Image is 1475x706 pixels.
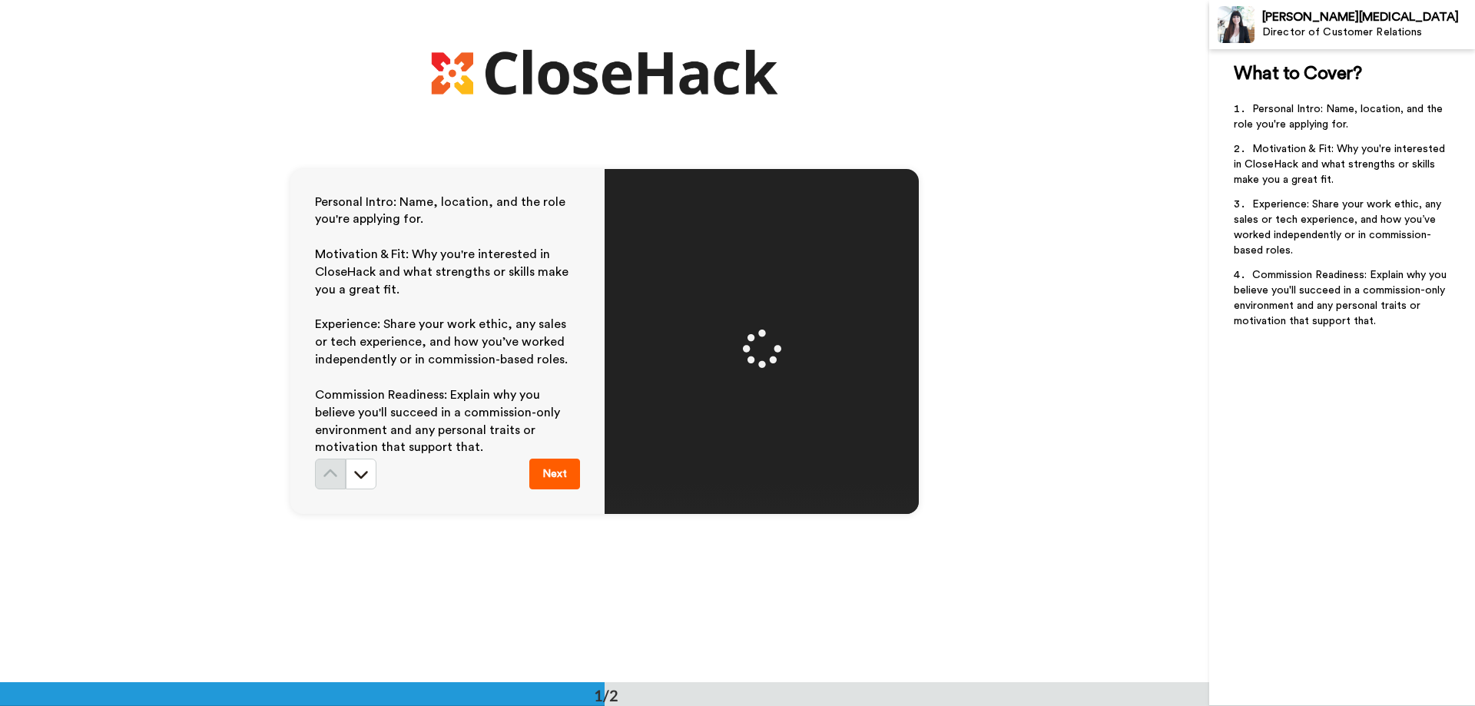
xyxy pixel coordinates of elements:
div: 1/2 [569,684,643,706]
div: [PERSON_NAME][MEDICAL_DATA] [1262,10,1474,25]
span: What to Cover? [1234,65,1361,83]
span: Experience: Share your work ethic, any sales or tech experience, and how you’ve worked independen... [315,318,569,366]
span: Motivation & Fit: Why you're interested in CloseHack and what strengths or skills make you a grea... [315,248,572,296]
span: Commission Readiness: Explain why you believe you'll succeed in a commission-only environment and... [1234,270,1450,326]
span: Commission Readiness: Explain why you believe you'll succeed in a commission-only environment and... [315,389,563,454]
span: Personal Intro: Name, location, and the role you're applying for. [1234,104,1446,130]
button: Next [529,459,580,489]
span: Experience: Share your work ethic, any sales or tech experience, and how you’ve worked independen... [1234,199,1444,256]
div: Director of Customer Relations [1262,26,1474,39]
span: Motivation & Fit: Why you're interested in CloseHack and what strengths or skills make you a grea... [1234,144,1448,185]
img: Profile Image [1218,6,1255,43]
span: Personal Intro: Name, location, and the role you're applying for. [315,196,568,226]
